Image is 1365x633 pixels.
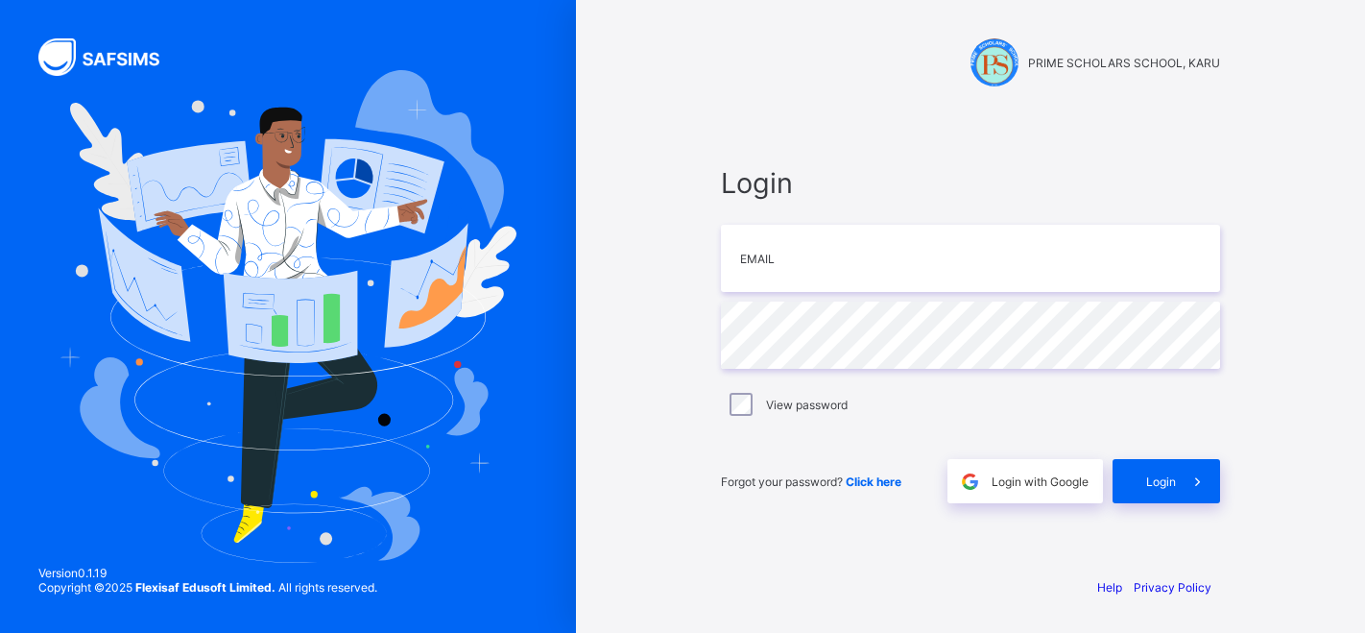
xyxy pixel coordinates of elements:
img: google.396cfc9801f0270233282035f929180a.svg [959,471,981,493]
img: Hero Image [60,70,516,562]
span: Copyright © 2025 All rights reserved. [38,580,377,595]
label: View password [766,398,848,412]
span: Login [1146,475,1176,489]
span: Version 0.1.19 [38,566,377,580]
span: Login [721,166,1220,200]
span: Forgot your password? [721,475,901,489]
a: Privacy Policy [1134,580,1211,595]
strong: Flexisaf Edusoft Limited. [135,580,275,595]
span: PRIME SCHOLARS SCHOOL, KARU [1028,56,1220,70]
a: Help [1097,580,1122,595]
a: Click here [846,475,901,489]
img: SAFSIMS Logo [38,38,182,76]
span: Login with Google [992,475,1089,489]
